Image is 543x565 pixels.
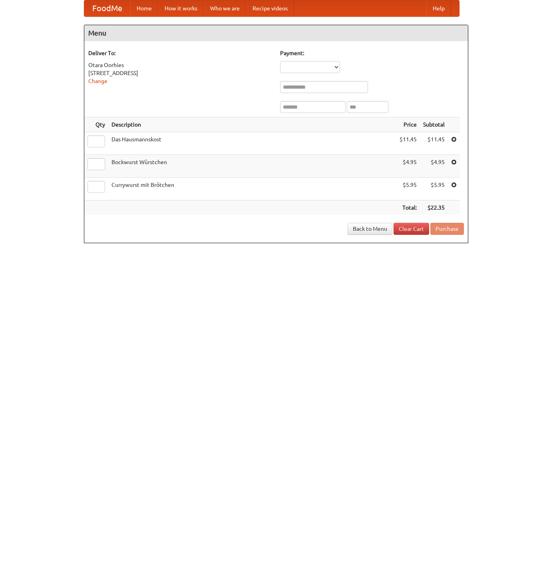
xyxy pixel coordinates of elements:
[430,223,464,235] button: Purchase
[88,49,272,57] h5: Deliver To:
[130,0,158,16] a: Home
[158,0,204,16] a: How it works
[88,78,107,84] a: Change
[396,178,420,200] td: $5.95
[394,223,429,235] a: Clear Cart
[420,200,448,215] th: $22.35
[108,132,396,155] td: Das Hausmannskost
[420,117,448,132] th: Subtotal
[396,155,420,178] td: $4.95
[88,61,272,69] div: Otara Oorhies
[420,132,448,155] td: $11.45
[84,0,130,16] a: FoodMe
[280,49,464,57] h5: Payment:
[88,69,272,77] div: [STREET_ADDRESS]
[108,155,396,178] td: Bockwurst Würstchen
[108,178,396,200] td: Currywurst mit Brötchen
[420,178,448,200] td: $5.95
[396,200,420,215] th: Total:
[426,0,451,16] a: Help
[396,132,420,155] td: $11.45
[246,0,294,16] a: Recipe videos
[84,117,108,132] th: Qty
[396,117,420,132] th: Price
[108,117,396,132] th: Description
[420,155,448,178] td: $4.95
[348,223,392,235] a: Back to Menu
[204,0,246,16] a: Who we are
[84,25,468,41] h4: Menu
